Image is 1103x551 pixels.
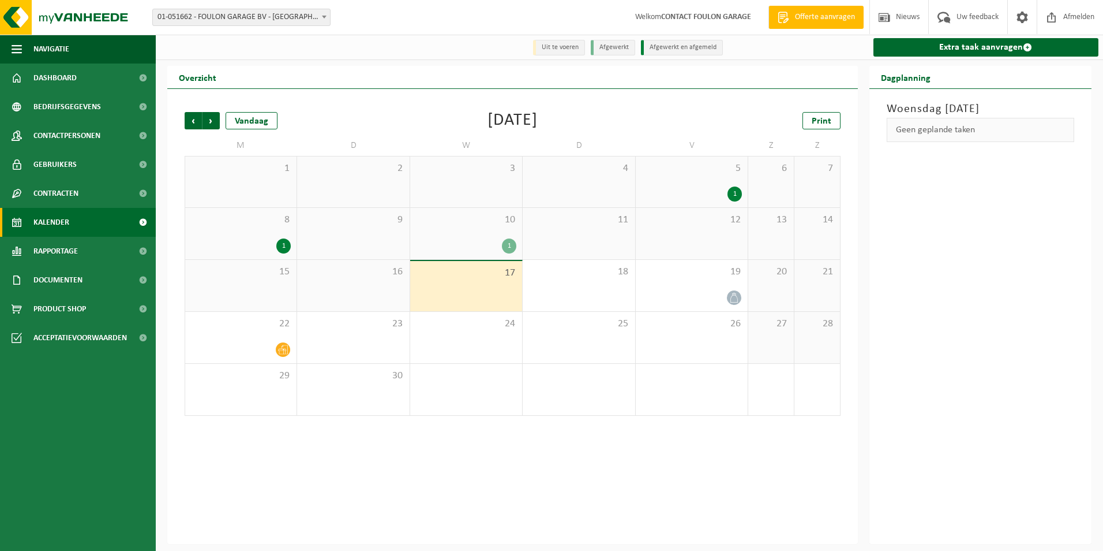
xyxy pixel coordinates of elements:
[191,214,291,226] span: 8
[33,64,77,92] span: Dashboard
[410,135,523,156] td: W
[533,40,585,55] li: Uit te voeren
[748,135,794,156] td: Z
[191,370,291,382] span: 29
[754,318,788,330] span: 27
[167,66,228,88] h2: Overzicht
[191,318,291,330] span: 22
[528,214,629,226] span: 11
[33,92,101,121] span: Bedrijfsgegevens
[887,118,1075,142] div: Geen geplande taken
[768,6,864,29] a: Offerte aanvragen
[152,9,331,26] span: 01-051662 - FOULON GARAGE BV - ROESELARE
[202,112,220,129] span: Volgende
[800,318,834,330] span: 28
[794,135,841,156] td: Z
[303,370,403,382] span: 30
[528,162,629,175] span: 4
[641,266,742,278] span: 19
[873,38,1099,57] a: Extra taak aanvragen
[800,266,834,278] span: 21
[33,295,86,323] span: Product Shop
[226,112,277,129] div: Vandaag
[191,162,291,175] span: 1
[800,162,834,175] span: 7
[641,162,742,175] span: 5
[191,266,291,278] span: 15
[754,266,788,278] span: 20
[303,266,403,278] span: 16
[416,214,516,226] span: 10
[487,112,538,129] div: [DATE]
[792,12,858,23] span: Offerte aanvragen
[523,135,635,156] td: D
[416,318,516,330] span: 24
[303,318,403,330] span: 23
[591,40,635,55] li: Afgewerkt
[641,318,742,330] span: 26
[33,323,127,352] span: Acceptatievoorwaarden
[528,318,629,330] span: 25
[33,266,82,295] span: Documenten
[754,214,788,226] span: 13
[636,135,748,156] td: V
[528,266,629,278] span: 18
[297,135,410,156] td: D
[641,40,723,55] li: Afgewerkt en afgemeld
[800,214,834,226] span: 14
[727,187,742,202] div: 1
[303,162,403,175] span: 2
[812,117,831,126] span: Print
[33,237,78,266] span: Rapportage
[754,162,788,175] span: 6
[641,214,742,226] span: 12
[802,112,841,129] a: Print
[153,9,330,25] span: 01-051662 - FOULON GARAGE BV - ROESELARE
[887,100,1075,118] h3: Woensdag [DATE]
[33,35,69,64] span: Navigatie
[303,214,403,226] span: 9
[185,112,202,129] span: Vorige
[33,150,77,179] span: Gebruikers
[33,179,78,208] span: Contracten
[416,267,516,280] span: 17
[502,239,516,254] div: 1
[869,66,942,88] h2: Dagplanning
[33,121,100,150] span: Contactpersonen
[185,135,297,156] td: M
[33,208,69,237] span: Kalender
[416,162,516,175] span: 3
[661,13,751,21] strong: CONTACT FOULON GARAGE
[276,239,291,254] div: 1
